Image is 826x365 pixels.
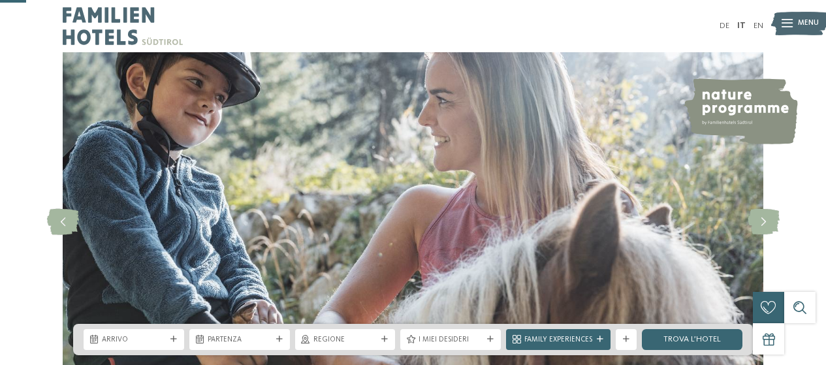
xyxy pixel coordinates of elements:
[798,18,819,29] span: Menu
[683,78,798,144] img: nature programme by Familienhotels Südtirol
[102,335,166,345] span: Arrivo
[419,335,483,345] span: I miei desideri
[313,335,377,345] span: Regione
[524,335,592,345] span: Family Experiences
[208,335,272,345] span: Partenza
[642,329,742,350] a: trova l’hotel
[720,22,729,30] a: DE
[754,22,763,30] a: EN
[737,22,746,30] a: IT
